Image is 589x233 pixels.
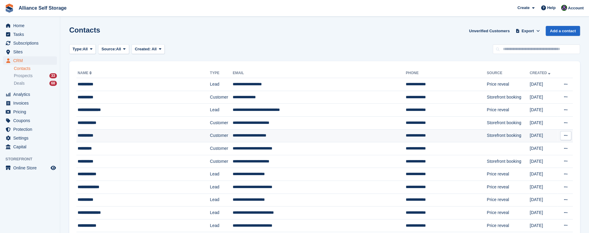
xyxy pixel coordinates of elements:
[3,56,57,65] a: menu
[101,46,116,52] span: Source:
[517,5,529,11] span: Create
[210,206,233,219] td: Lead
[3,90,57,99] a: menu
[487,168,529,181] td: Price reveal
[49,73,57,78] div: 33
[210,116,233,129] td: Customer
[487,155,529,168] td: Storefront booking
[49,81,57,86] div: 68
[13,90,49,99] span: Analytics
[487,68,529,78] th: Source
[3,125,57,134] a: menu
[69,44,96,54] button: Type: All
[487,78,529,91] td: Price reveal
[3,99,57,107] a: menu
[568,5,584,11] span: Account
[210,104,233,117] td: Lead
[13,116,49,125] span: Coupons
[210,68,233,78] th: Type
[3,21,57,30] a: menu
[530,91,557,104] td: [DATE]
[530,129,557,142] td: [DATE]
[210,168,233,181] td: Lead
[210,181,233,194] td: Lead
[546,26,580,36] a: Add a contact
[14,73,33,79] span: Prospects
[487,116,529,129] td: Storefront booking
[514,26,541,36] button: Export
[13,125,49,134] span: Protection
[13,164,49,172] span: Online Store
[132,44,165,54] button: Created: All
[3,116,57,125] a: menu
[73,46,83,52] span: Type:
[487,194,529,206] td: Price reveal
[233,68,406,78] th: Email
[116,46,121,52] span: All
[3,108,57,116] a: menu
[3,134,57,142] a: menu
[210,155,233,168] td: Customer
[3,30,57,39] a: menu
[13,143,49,151] span: Capital
[152,47,157,51] span: All
[78,71,93,75] a: Name
[3,143,57,151] a: menu
[14,73,57,79] a: Prospects 33
[530,181,557,194] td: [DATE]
[210,78,233,91] td: Lead
[530,71,552,75] a: Created
[530,206,557,219] td: [DATE]
[13,48,49,56] span: Sites
[13,108,49,116] span: Pricing
[547,5,556,11] span: Help
[13,39,49,47] span: Subscriptions
[530,78,557,91] td: [DATE]
[13,134,49,142] span: Settings
[530,219,557,232] td: [DATE]
[16,3,69,13] a: Alliance Self Storage
[5,4,14,13] img: stora-icon-8386f47178a22dfd0bd8f6a31ec36ba5ce8667c1dd55bd0f319d3a0aa187defe.svg
[487,219,529,232] td: Price reveal
[3,48,57,56] a: menu
[69,26,100,34] h1: Contacts
[210,194,233,206] td: Lead
[406,68,487,78] th: Phone
[530,194,557,206] td: [DATE]
[487,129,529,142] td: Storefront booking
[522,28,534,34] span: Export
[561,5,567,11] img: Romilly Norton
[3,164,57,172] a: menu
[530,104,557,117] td: [DATE]
[14,66,57,71] a: Contacts
[5,156,60,162] span: Storefront
[135,47,151,51] span: Created:
[14,80,25,86] span: Deals
[83,46,88,52] span: All
[210,91,233,104] td: Customer
[487,181,529,194] td: Price reveal
[13,56,49,65] span: CRM
[530,142,557,155] td: [DATE]
[3,39,57,47] a: menu
[210,219,233,232] td: Lead
[487,91,529,104] td: Storefront booking
[210,142,233,155] td: Customer
[13,99,49,107] span: Invoices
[530,116,557,129] td: [DATE]
[13,30,49,39] span: Tasks
[13,21,49,30] span: Home
[210,129,233,142] td: Customer
[467,26,512,36] a: Unverified Customers
[14,80,57,87] a: Deals 68
[487,206,529,219] td: Price reveal
[487,104,529,117] td: Price reveal
[530,168,557,181] td: [DATE]
[530,155,557,168] td: [DATE]
[98,44,129,54] button: Source: All
[50,164,57,172] a: Preview store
